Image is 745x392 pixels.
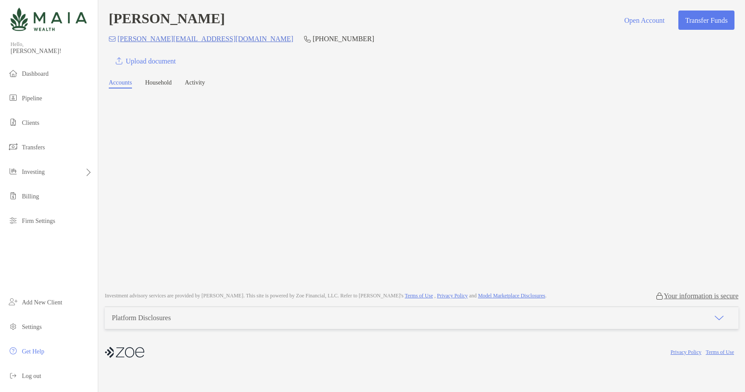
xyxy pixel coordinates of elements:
span: Billing [22,193,39,200]
img: logout icon [8,370,18,381]
span: Firm Settings [22,218,55,224]
span: Clients [22,120,39,126]
a: Activity [185,79,205,88]
img: Email Icon [109,36,116,42]
img: pipeline icon [8,92,18,103]
img: investing icon [8,166,18,177]
img: transfers icon [8,141,18,152]
img: billing icon [8,191,18,201]
img: add_new_client icon [8,297,18,307]
button: Transfer Funds [678,11,734,30]
img: company logo [105,343,144,362]
div: Platform Disclosures [112,314,171,322]
a: Privacy Policy [437,293,467,299]
img: Phone Icon [304,35,311,42]
p: [PHONE_NUMBER] [313,33,374,44]
span: Add New Client [22,299,62,306]
span: [PERSON_NAME]! [11,48,93,55]
p: Investment advisory services are provided by [PERSON_NAME] . This site is powered by Zoe Financia... [105,293,546,299]
p: Your information is secure [664,292,738,300]
span: Settings [22,324,42,330]
span: Dashboard [22,71,49,77]
span: Investing [22,169,45,175]
img: get-help icon [8,346,18,356]
span: Log out [22,373,41,379]
img: button icon [116,57,122,65]
img: settings icon [8,321,18,332]
img: clients icon [8,117,18,127]
span: Pipeline [22,95,42,102]
button: Open Account [617,11,671,30]
img: firm-settings icon [8,215,18,226]
h4: [PERSON_NAME] [109,11,225,30]
a: Terms of Use [405,293,433,299]
img: icon arrow [714,313,724,323]
img: dashboard icon [8,68,18,78]
a: Model Marketplace Disclosures [478,293,545,299]
a: Privacy Policy [670,349,701,355]
a: Accounts [109,79,132,88]
span: Get Help [22,348,44,355]
a: Upload document [109,51,183,71]
span: Transfers [22,144,45,151]
img: Zoe Logo [11,4,87,35]
a: Terms of Use [706,349,734,355]
p: [PERSON_NAME][EMAIL_ADDRESS][DOMAIN_NAME] [118,33,293,44]
a: Household [145,79,172,88]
